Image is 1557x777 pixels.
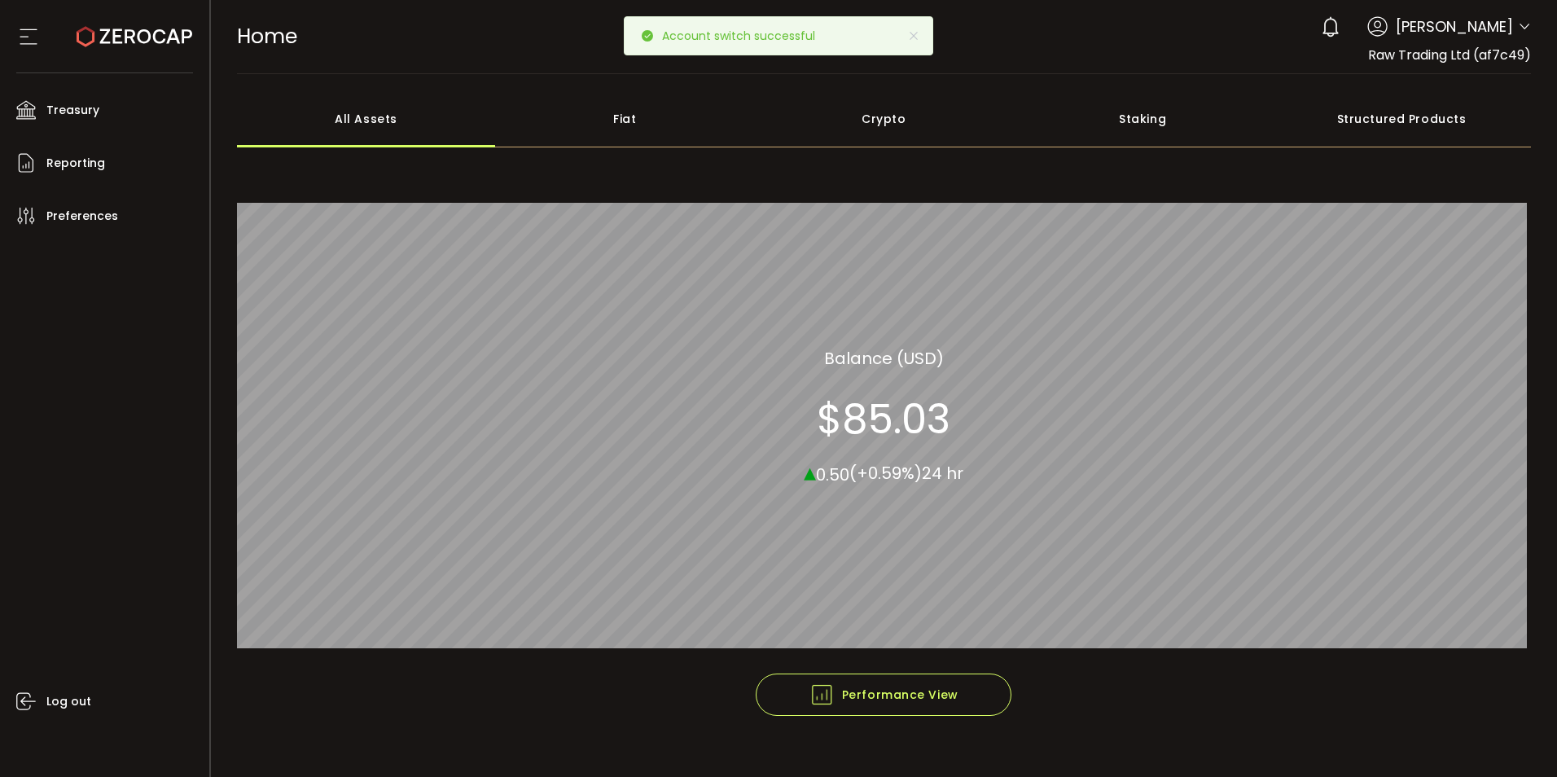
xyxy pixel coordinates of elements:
[495,90,754,147] div: Fiat
[662,30,828,42] p: Account switch successful
[46,690,91,713] span: Log out
[1368,46,1531,64] span: Raw Trading Ltd (af7c49)
[46,99,99,122] span: Treasury
[237,90,496,147] div: All Assets
[754,90,1013,147] div: Crypto
[809,683,958,707] span: Performance View
[1396,15,1513,37] span: [PERSON_NAME]
[46,151,105,175] span: Reporting
[46,204,118,228] span: Preferences
[1476,699,1557,777] iframe: Chat Widget
[237,22,297,50] span: Home
[1013,90,1272,147] div: Staking
[756,674,1011,716] button: Performance View
[1272,90,1531,147] div: Structured Products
